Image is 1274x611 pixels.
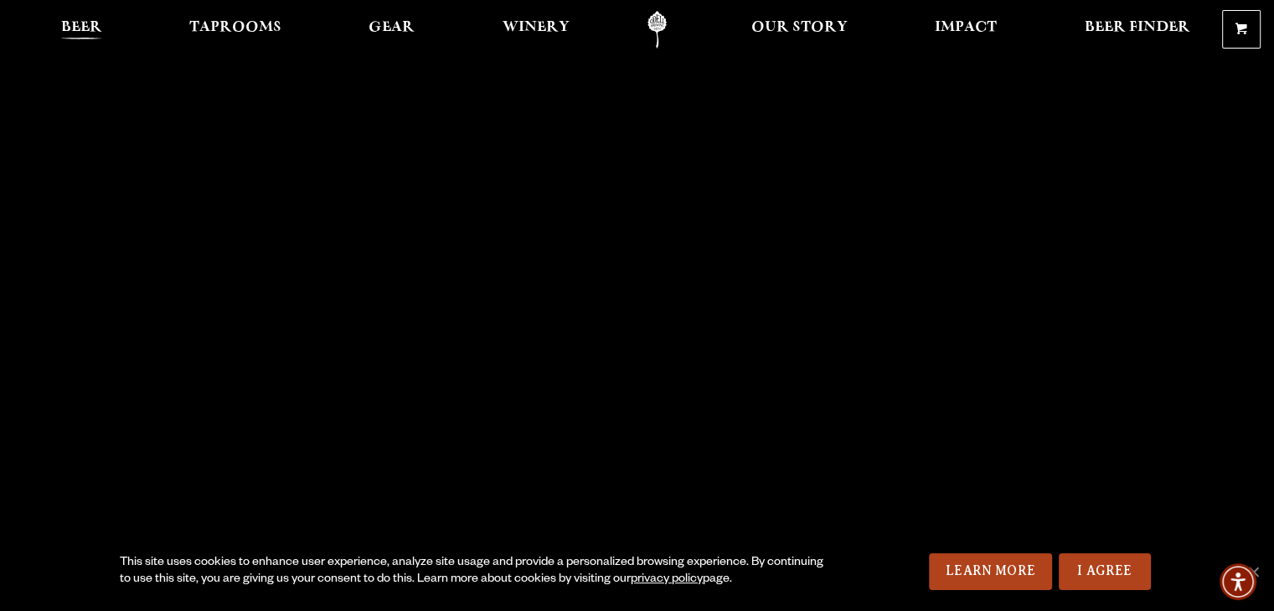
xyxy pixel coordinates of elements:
a: privacy policy [631,573,703,587]
a: Gear [358,11,426,49]
div: This site uses cookies to enhance user experience, analyze site usage and provide a personalized ... [120,555,834,588]
span: Taprooms [189,21,281,34]
span: Beer Finder [1084,21,1189,34]
a: I Agree [1059,553,1151,590]
a: Our Story [740,11,859,49]
a: Learn More [929,553,1052,590]
a: Winery [492,11,580,49]
span: Gear [369,21,415,34]
span: Beer [61,21,102,34]
span: Our Story [751,21,848,34]
a: Beer [50,11,113,49]
div: Accessibility Menu [1220,563,1256,600]
a: Impact [924,11,1008,49]
a: Taprooms [178,11,292,49]
a: Beer Finder [1073,11,1200,49]
a: Odell Home [626,11,689,49]
span: Winery [503,21,570,34]
span: Impact [935,21,997,34]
